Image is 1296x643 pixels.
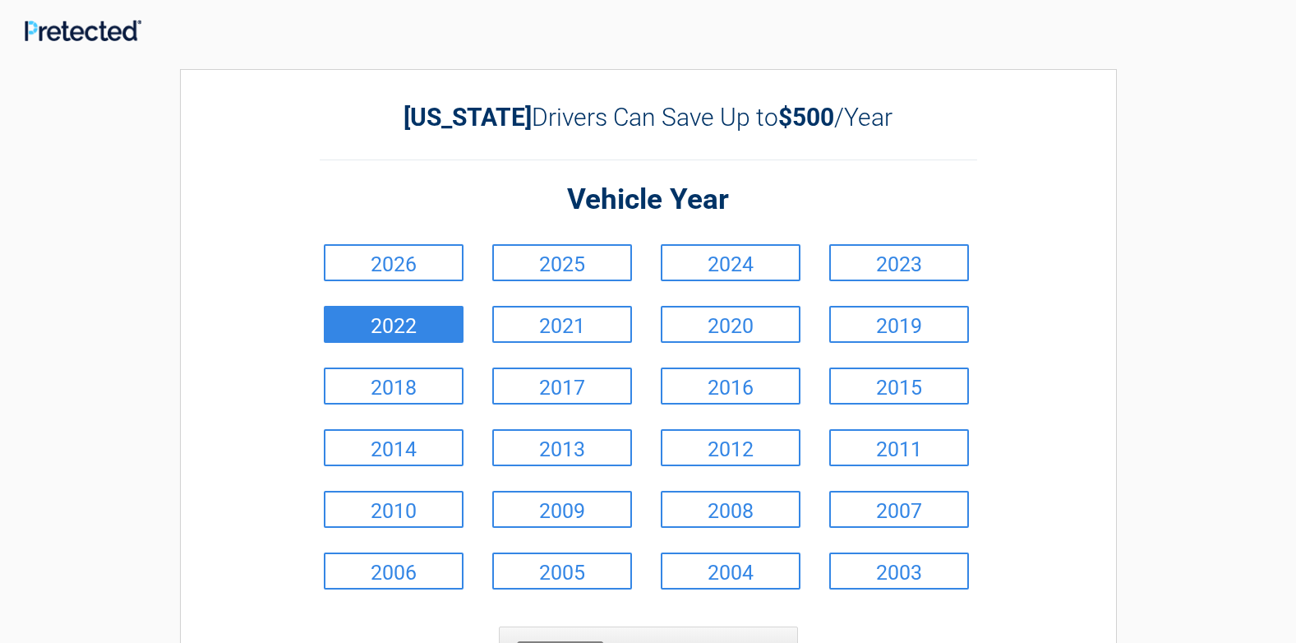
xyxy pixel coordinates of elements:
[25,20,141,41] img: Main Logo
[492,306,632,343] a: 2021
[320,181,977,220] h2: Vehicle Year
[324,368,464,405] a: 2018
[661,491,800,528] a: 2008
[661,429,800,466] a: 2012
[661,306,800,343] a: 2020
[320,103,977,132] h2: Drivers Can Save Up to /Year
[324,244,464,281] a: 2026
[829,553,969,590] a: 2003
[829,244,969,281] a: 2023
[492,553,632,590] a: 2005
[829,306,969,343] a: 2019
[778,103,834,132] b: $500
[661,368,800,405] a: 2016
[324,491,464,528] a: 2010
[661,244,800,281] a: 2024
[492,429,632,466] a: 2013
[324,306,464,343] a: 2022
[661,553,800,590] a: 2004
[324,553,464,590] a: 2006
[324,429,464,466] a: 2014
[829,368,969,405] a: 2015
[492,244,632,281] a: 2025
[829,491,969,528] a: 2007
[492,491,632,528] a: 2009
[829,429,969,466] a: 2011
[492,368,632,405] a: 2017
[404,103,532,132] b: [US_STATE]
